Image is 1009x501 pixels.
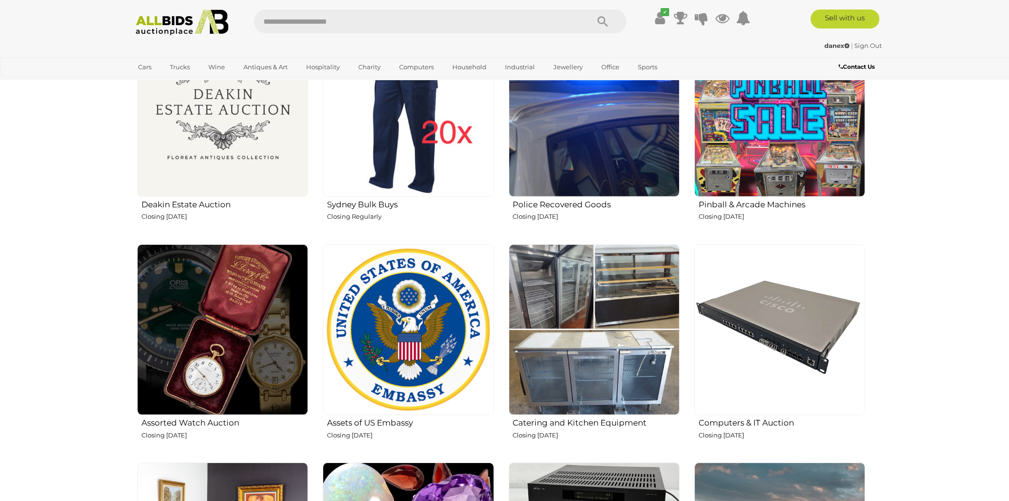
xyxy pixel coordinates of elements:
[132,59,158,75] a: Cars
[393,59,440,75] a: Computers
[824,42,851,49] a: danex
[141,198,308,209] h2: Deakin Estate Auction
[327,211,494,222] p: Closing Regularly
[513,416,680,427] h2: Catering and Kitchen Equipment
[327,430,494,441] p: Closing [DATE]
[202,59,231,75] a: Wine
[547,59,589,75] a: Jewellery
[699,416,865,427] h2: Computers & IT Auction
[513,211,680,222] p: Closing [DATE]
[327,416,494,427] h2: Assets of US Embassy
[322,244,494,455] a: Assets of US Embassy Closing [DATE]
[323,26,494,196] img: Sydney Bulk Buys
[839,62,877,72] a: Contact Us
[632,59,663,75] a: Sports
[352,59,387,75] a: Charity
[322,25,494,236] a: Sydney Bulk Buys Closing Regularly
[699,430,865,441] p: Closing [DATE]
[824,42,850,49] strong: danex
[237,59,294,75] a: Antiques & Art
[137,25,308,236] a: Deakin Estate Auction Closing [DATE]
[699,198,865,209] h2: Pinball & Arcade Machines
[851,42,853,49] span: |
[164,59,196,75] a: Trucks
[141,416,308,427] h2: Assorted Watch Auction
[446,59,493,75] a: Household
[137,26,308,196] img: Deakin Estate Auction
[508,25,680,236] a: Police Recovered Goods Closing [DATE]
[694,25,865,236] a: Pinball & Arcade Machines Closing [DATE]
[300,59,346,75] a: Hospitality
[141,211,308,222] p: Closing [DATE]
[579,9,626,33] button: Search
[141,430,308,441] p: Closing [DATE]
[694,26,865,196] img: Pinball & Arcade Machines
[653,9,667,27] a: ✔
[323,244,494,415] img: Assets of US Embassy
[499,59,541,75] a: Industrial
[661,8,669,16] i: ✔
[327,198,494,209] h2: Sydney Bulk Buys
[811,9,879,28] a: Sell with us
[854,42,882,49] a: Sign Out
[509,244,680,415] img: Catering and Kitchen Equipment
[595,59,626,75] a: Office
[131,9,234,36] img: Allbids.com.au
[699,211,865,222] p: Closing [DATE]
[513,430,680,441] p: Closing [DATE]
[839,63,875,70] b: Contact Us
[508,244,680,455] a: Catering and Kitchen Equipment Closing [DATE]
[137,244,308,415] img: Assorted Watch Auction
[137,244,308,455] a: Assorted Watch Auction Closing [DATE]
[132,75,212,91] a: [GEOGRAPHIC_DATA]
[509,26,680,196] img: Police Recovered Goods
[513,198,680,209] h2: Police Recovered Goods
[694,244,865,455] a: Computers & IT Auction Closing [DATE]
[694,244,865,415] img: Computers & IT Auction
